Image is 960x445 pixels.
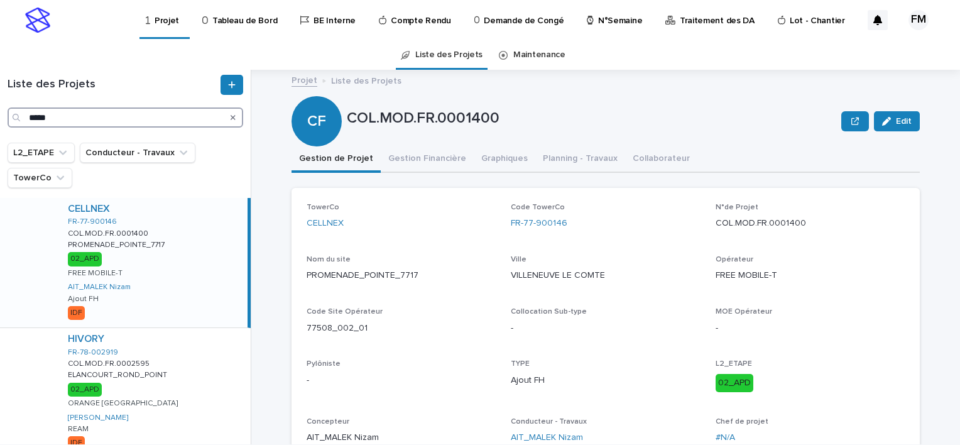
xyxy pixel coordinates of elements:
[511,418,587,426] span: Conducteur - Travaux
[68,295,99,304] p: Ajout FH
[68,414,128,422] a: [PERSON_NAME]
[8,168,72,188] button: TowerCo
[68,368,170,380] p: ELANCOURT_ROND_POINT
[511,217,567,230] a: FR-77-900146
[8,78,218,92] h1: Liste des Projets
[511,256,526,263] span: Ville
[511,322,700,335] p: -
[415,40,483,70] a: Liste des Projets
[8,107,243,128] input: Search
[716,431,735,444] a: #N/A
[511,204,565,211] span: Code TowerCo
[68,333,104,345] a: HIVORY
[716,418,768,426] span: Chef de projet
[307,256,351,263] span: Nom du site
[68,227,151,238] p: COL.MOD.FR.0001400
[908,10,929,30] div: FM
[474,146,535,173] button: Graphiques
[292,72,317,87] a: Projet
[716,256,753,263] span: Opérateur
[8,143,75,163] button: L2_ETAPE
[716,269,905,282] p: FREE MOBILE-T
[874,111,920,131] button: Edit
[511,360,530,368] span: TYPE
[80,143,195,163] button: Conducteur - Travaux
[68,399,178,408] p: ORANGE [GEOGRAPHIC_DATA]
[68,348,118,357] a: FR-78-002919
[716,308,772,316] span: MOE Opérateur
[307,308,383,316] span: Code Site Opérateur
[716,360,752,368] span: L2_ETAPE
[896,117,912,126] span: Edit
[68,383,102,397] div: 02_APD
[307,269,496,282] p: PROMENADE_POINTE_7717
[68,238,167,250] p: PROMENADE_POINTE_7717
[511,308,587,316] span: Collocation Sub-type
[535,146,625,173] button: Planning - Travaux
[68,283,131,292] a: AIT_MALEK Nizam
[513,40,565,70] a: Maintenance
[307,418,349,426] span: Concepteur
[68,217,117,226] a: FR-77-900146
[347,109,836,128] p: COL.MOD.FR.0001400
[307,217,344,230] a: CELLNEX
[292,62,342,130] div: CF
[68,357,152,368] p: COL.MOD.FR.0002595
[716,374,753,392] div: 02_APD
[68,252,102,266] div: 02_APD
[68,306,85,320] div: IDF
[307,322,496,335] p: 77508_002_01
[68,269,123,278] p: FREE MOBILE-T
[625,146,697,173] button: Collaborateur
[307,360,341,368] span: Pylôniste
[511,269,700,282] p: VILLENEUVE LE COMTE
[381,146,474,173] button: Gestion Financière
[511,374,700,387] p: Ajout FH
[68,203,110,215] a: CELLNEX
[716,217,905,230] p: COL.MOD.FR.0001400
[716,322,905,335] p: -
[25,8,50,33] img: stacker-logo-s-only.png
[307,204,339,211] span: TowerCo
[68,425,89,434] p: REAM
[307,431,496,444] p: AIT_MALEK Nizam
[307,374,496,387] p: -
[511,431,583,444] a: AIT_MALEK Nizam
[716,204,758,211] span: N°de Projet
[292,146,381,173] button: Gestion de Projet
[331,73,401,87] p: Liste des Projets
